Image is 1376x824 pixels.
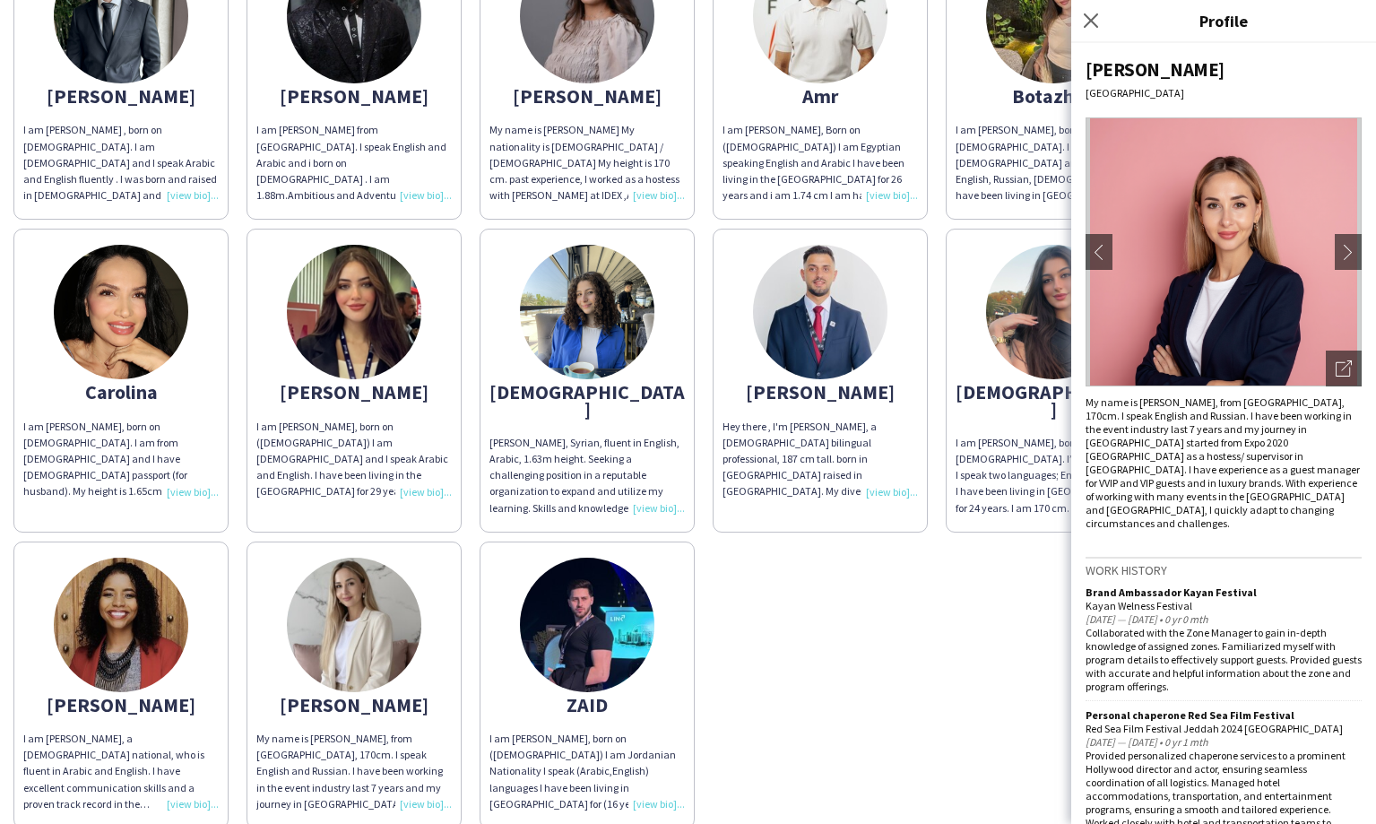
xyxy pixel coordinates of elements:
[287,245,421,379] img: thumb-65573fa8c7a8a.png
[1086,599,1362,612] div: Kayan Welness Festival
[1086,86,1362,100] div: [GEOGRAPHIC_DATA]
[489,122,685,204] div: My name is [PERSON_NAME] My nationality is [DEMOGRAPHIC_DATA] / [DEMOGRAPHIC_DATA] My height is 1...
[1086,395,1362,530] div: My name is [PERSON_NAME], from [GEOGRAPHIC_DATA], 170cm. I speak English and Russian. I have been...
[256,88,452,104] div: [PERSON_NAME]
[1086,562,1362,578] h3: Work history
[23,731,219,812] div: I am [PERSON_NAME], a [DEMOGRAPHIC_DATA] national, who is fluent in Arabic and English. I have ex...
[23,384,219,400] div: Carolina
[986,245,1121,379] img: thumb-66e6b7ba926ce.png
[54,558,188,692] img: thumb-67b4c25aa2fa4.jpeg
[489,697,685,713] div: ZAID
[1086,117,1362,386] img: Crew avatar or photo
[23,419,219,500] div: I am [PERSON_NAME], born on [DEMOGRAPHIC_DATA]. I am from [DEMOGRAPHIC_DATA] and I have [DEMOGRAP...
[23,88,219,104] div: [PERSON_NAME]
[23,122,219,204] div: I am [PERSON_NAME] , born on [DEMOGRAPHIC_DATA]. I am [DEMOGRAPHIC_DATA] and I speak Arabic and E...
[256,697,452,713] div: [PERSON_NAME]
[1326,351,1362,386] div: Open photos pop-in
[287,558,421,692] img: thumb-68a84f77221b4.jpeg
[956,435,1151,516] div: I am [PERSON_NAME], born on [DEMOGRAPHIC_DATA]. I’m Lebanese and I speak two languages; English a...
[1086,626,1362,693] div: Collaborated with the Zone Manager to gain in-depth knowledge of assigned zones. Familiarized mys...
[956,88,1151,104] div: Botazhan
[1086,735,1362,749] div: [DATE] — [DATE] • 0 yr 1 mth
[256,384,452,400] div: [PERSON_NAME]
[256,731,452,812] div: My name is [PERSON_NAME], from [GEOGRAPHIC_DATA], 170cm. I speak English and Russian. I have been...
[489,435,685,516] div: [PERSON_NAME], Syrian, fluent in English, Arabic, 1.63m height. Seeking a challenging position in...
[956,384,1151,416] div: [DEMOGRAPHIC_DATA]
[1086,722,1362,735] div: Red Sea Film Festival Jeddah 2024 [GEOGRAPHIC_DATA]
[723,122,918,204] div: I am [PERSON_NAME], Born on ([DEMOGRAPHIC_DATA]) I am Egyptian speaking English and Arabic I have...
[1086,57,1362,82] div: [PERSON_NAME]
[520,558,654,692] img: thumb-67f3907f3c155.jpeg
[256,123,446,202] span: I am [PERSON_NAME] from [GEOGRAPHIC_DATA]. I speak English and Arabic and i born on [DEMOGRAPHIC_...
[956,122,1151,204] div: I am [PERSON_NAME], born on [DEMOGRAPHIC_DATA]. I am [DEMOGRAPHIC_DATA] and i speak English, Russ...
[520,245,654,379] img: thumb-0dbf90ac-510c-45dd-b79f-20f591a424b3.jpg
[54,245,188,379] img: thumb-8c768348-6c47-4566-a4ae-325e3f1deb12.jpg
[753,245,887,379] img: thumb-651b1c0bce352.jpeg
[723,419,918,500] div: Hey there , I'm [PERSON_NAME], a [DEMOGRAPHIC_DATA] bilingual professional, 187 cm tall. born in ...
[723,88,918,104] div: Amr
[1086,612,1362,626] div: [DATE] — [DATE] • 0 yr 0 mth
[723,384,918,400] div: [PERSON_NAME]
[23,697,219,713] div: [PERSON_NAME]
[489,88,685,104] div: [PERSON_NAME]
[1086,708,1362,722] div: Personal chaperone Red Sea Film Festival
[256,420,451,547] span: I am [PERSON_NAME], born on ([DEMOGRAPHIC_DATA]) I am [DEMOGRAPHIC_DATA] and I speak Arabic and E...
[1071,9,1376,32] h3: Profile
[1086,585,1362,599] div: Brand Ambassador Kayan Festival
[489,731,685,812] div: I am [PERSON_NAME], born on ([DEMOGRAPHIC_DATA]) I am Jordanian Nationality I speak (Arabic,Engli...
[256,188,452,299] span: Ambitious and Adventurous person that fits into different rules. Been in the marketing and modell...
[489,384,685,416] div: [DEMOGRAPHIC_DATA]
